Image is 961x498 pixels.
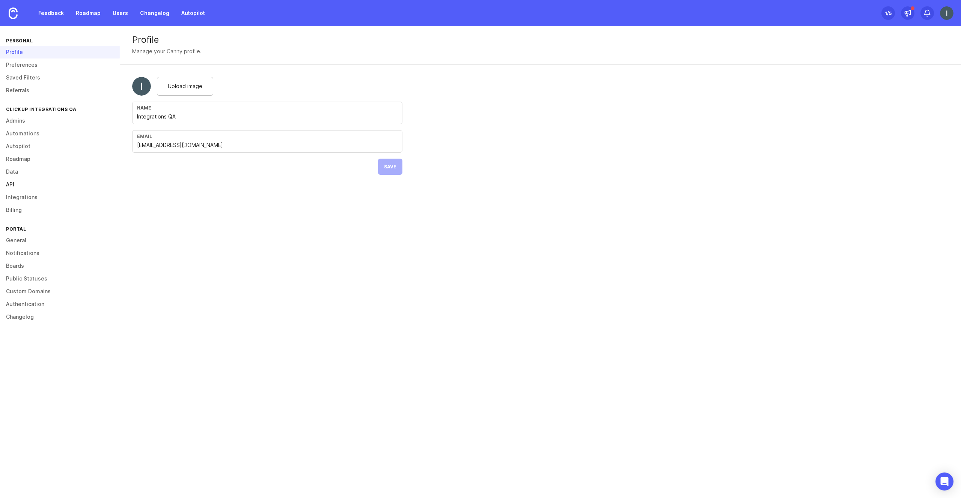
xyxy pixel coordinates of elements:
a: Autopilot [177,6,209,20]
div: Manage your Canny profile. [132,47,202,55]
a: Changelog [136,6,174,20]
img: Integrations QA [132,77,151,96]
a: Roadmap [71,6,105,20]
img: Canny Home [9,7,18,19]
button: 1/5 [881,6,895,20]
div: 1 /5 [885,8,892,18]
a: Users [108,6,133,20]
div: Email [137,133,398,139]
img: Integrations QA [940,6,953,20]
span: Upload image [168,82,202,90]
a: Feedback [34,6,68,20]
div: Profile [132,35,949,44]
div: Open Intercom Messenger [935,472,953,490]
div: Name [137,105,398,111]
